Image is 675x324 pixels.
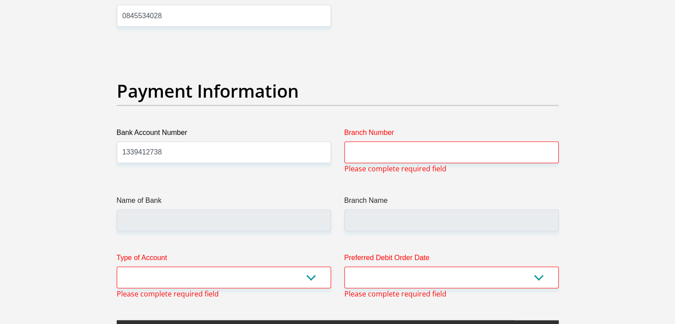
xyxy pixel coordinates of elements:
input: Mobile Number [117,5,331,27]
label: Branch Name [344,195,559,209]
input: Name of Bank [117,209,331,231]
span: Please complete required field [117,288,219,299]
label: Preferred Debit Order Date [344,253,559,267]
input: Bank Account Number [117,142,331,163]
input: Branch Name [344,209,559,231]
label: Name of Bank [117,195,331,209]
label: Type of Account [117,253,331,267]
input: Branch Number [344,142,559,163]
label: Branch Number [344,127,559,142]
h2: Payment Information [117,80,559,102]
span: Please complete required field [344,163,446,174]
span: Please complete required field [344,288,446,299]
label: Bank Account Number [117,127,331,142]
